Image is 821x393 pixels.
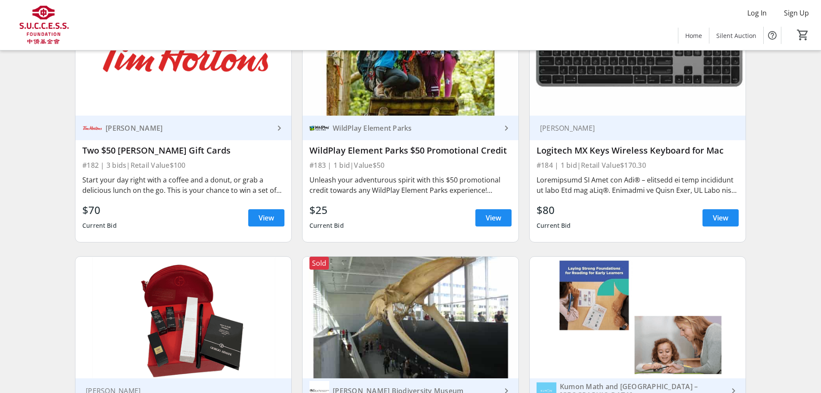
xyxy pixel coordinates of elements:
div: Sold [309,257,329,270]
div: $80 [537,202,571,218]
div: #184 | 1 bid | Retail Value $170.30 [537,159,739,171]
a: Home [678,28,709,44]
a: WildPlay Element ParksWildPlay Element Parks [303,116,518,140]
a: View [475,209,512,226]
div: WildPlay Element Parks [329,124,501,132]
div: #182 | 3 bids | Retail Value $100 [82,159,284,171]
a: View [702,209,739,226]
a: View [248,209,284,226]
img: WildPlay Element Parks [309,118,329,138]
div: Current Bid [82,218,117,233]
mat-icon: keyboard_arrow_right [274,123,284,133]
div: WildPlay Element Parks $50 Promotional Credit [309,145,512,156]
span: Log In [747,8,767,18]
div: Start your day right with a coffee and a donut, or grab a delicious lunch on the go. This is your... [82,175,284,195]
span: Home [685,31,702,40]
span: View [713,213,728,223]
img: S.U.C.C.E.S.S. Foundation's Logo [5,3,82,47]
span: Sign Up [784,8,809,18]
div: #183 | 1 bid | Value $50 [309,159,512,171]
a: Tim Hortons[PERSON_NAME] [75,116,291,140]
mat-icon: keyboard_arrow_right [501,123,512,133]
div: Current Bid [537,218,571,233]
div: [PERSON_NAME] [102,124,274,132]
button: Cart [795,27,811,43]
div: Loremipsumd SI Amet con Adi® – elitsedd ei temp incididunt ut labo Etd mag aLiq®. Enimadmi ve Qui... [537,175,739,195]
div: $70 [82,202,117,218]
img: One-year Family Membership of the Beaty Biodiversity Museum [303,257,518,378]
img: Two $200 Kumon Centre Marpole Gift Vouchers [530,257,746,378]
div: Two $50 [PERSON_NAME] Gift Cards [82,145,284,156]
button: Sign Up [777,6,816,20]
img: Tim Hortons [82,118,102,138]
div: Current Bid [309,218,344,233]
a: Silent Auction [709,28,763,44]
button: Log In [740,6,774,20]
img: Giorgio Armani Beauty Gift Set A [75,257,291,378]
div: Logitech MX Keys Wireless Keyboard for Mac [537,145,739,156]
div: [PERSON_NAME] [537,124,728,132]
span: View [486,213,501,223]
span: Silent Auction [716,31,756,40]
div: Unleash your adventurous spirit with this $50 promotional credit towards any WildPlay Element Par... [309,175,512,195]
button: Help [764,27,781,44]
div: $25 [309,202,344,218]
span: View [259,213,274,223]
